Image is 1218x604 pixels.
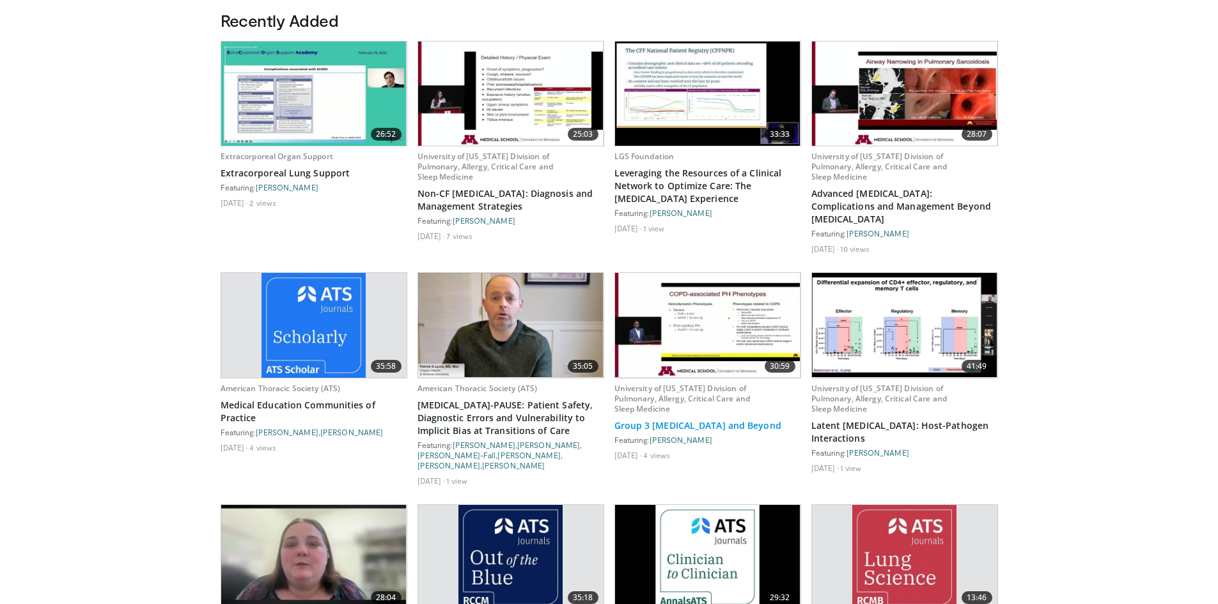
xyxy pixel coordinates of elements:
span: 29:32 [765,591,795,604]
a: [PERSON_NAME] [650,208,712,217]
a: Extracorporeal Lung Support [221,167,407,180]
a: [PERSON_NAME] [497,451,560,460]
a: [PERSON_NAME] [650,435,712,444]
img: e43de9f3-752f-487b-ac54-2dc6d3b0c6d0.620x360_q85_upscale.jpg [221,42,407,146]
img: 4b4a4afe-a384-41ea-b45d-8f1f4db810f1.620x360_q85_upscale.jpg [615,273,800,377]
div: Featuring: , [221,427,407,437]
li: 4 views [249,442,276,453]
a: Group 3 [MEDICAL_DATA] and Beyond [614,419,801,432]
li: [DATE] [811,463,839,473]
div: Featuring: [614,208,801,218]
a: 30:59 [615,273,800,377]
img: 5b1ba871-daf7-450a-93a5-140d4bd6a39c.620x360_q85_upscale.jpg [812,42,997,146]
span: 35:05 [568,360,598,373]
a: University of [US_STATE] Division of Pulmonary, Allergy, Critical Care and Sleep Medicine [811,151,947,182]
li: 1 view [446,476,467,486]
a: [PERSON_NAME] [320,428,383,437]
li: [DATE] [811,244,839,254]
img: 5db065f4-e50a-49d7-9e8e-38e9a2c83c04.620x360_q85_upscale.jpg [262,273,366,377]
li: [DATE] [614,223,642,233]
a: Advanced [MEDICAL_DATA]: Complications and Management Beyond [MEDICAL_DATA] [811,187,998,226]
span: 41:49 [962,360,992,373]
div: Featuring: [811,447,998,458]
a: 41:49 [812,273,997,377]
img: 2bc21256-a187-4838-b8f0-0d5ce8b13222.620x360_q85_upscale.jpg [615,42,800,146]
a: Extracorporeal Organ Support [221,151,333,162]
li: [DATE] [614,450,642,460]
li: 10 views [840,244,870,254]
a: [PERSON_NAME] [453,216,515,225]
div: Featuring: [811,228,998,238]
li: [DATE] [418,231,445,241]
div: Featuring: [221,182,407,192]
a: [PERSON_NAME] [453,440,515,449]
li: 1 view [643,223,664,233]
a: University of [US_STATE] Division of Pulmonary, Allergy, Critical Care and Sleep Medicine [418,151,553,182]
img: 2bf65db4-858e-4736-b841-6656b479197a.620x360_q85_upscale.jpg [418,42,604,146]
a: [MEDICAL_DATA]-PAUSE: Patient Safety, Diagnostic Errors and Vulnerability to Implicit Bias at Tra... [418,399,604,437]
a: Non-CF [MEDICAL_DATA]: Diagnosis and Management Strategies [418,187,604,213]
a: 35:05 [418,273,604,377]
img: bffe8b40-bf13-4a8c-8834-ab6d182916c7.620x360_q85_upscale.jpg [812,273,997,377]
span: 33:33 [765,128,795,141]
a: [PERSON_NAME] [847,229,909,238]
div: Featuring: [614,435,801,445]
a: University of [US_STATE] Division of Pulmonary, Allergy, Critical Care and Sleep Medicine [614,383,750,414]
span: 26:52 [371,128,402,141]
a: American Thoracic Society (ATS) [221,383,341,394]
li: [DATE] [221,197,248,208]
img: cd899cf6-5366-4ff8-9311-c9ef343c6b0a.620x360_q85_upscale.jpg [418,273,604,377]
li: 2 views [249,197,276,208]
a: 33:33 [615,42,800,146]
span: 35:18 [568,591,598,604]
span: 30:59 [765,360,795,373]
span: 13:46 [962,591,992,604]
span: 35:58 [371,360,402,373]
a: Leveraging the Resources of a Clinical Network to Optimize Care: The [MEDICAL_DATA] Experience [614,167,801,205]
a: [PERSON_NAME]-Fall [418,451,496,460]
li: [DATE] [418,476,445,486]
a: 28:07 [812,42,997,146]
a: [PERSON_NAME] [517,440,580,449]
li: [DATE] [221,442,248,453]
a: Medical Education Communities of Practice [221,399,407,424]
span: 25:03 [568,128,598,141]
a: 35:58 [221,273,407,377]
div: Featuring: , , , , , [418,440,604,470]
li: 7 views [446,231,472,241]
a: University of [US_STATE] Division of Pulmonary, Allergy, Critical Care and Sleep Medicine [811,383,947,414]
a: [PERSON_NAME] [418,461,480,470]
div: Featuring: [418,215,604,226]
a: 25:03 [418,42,604,146]
a: 26:52 [221,42,407,146]
h3: Recently Added [221,10,998,31]
a: [PERSON_NAME] [256,428,318,437]
li: 4 views [643,450,670,460]
a: [PERSON_NAME] [482,461,545,470]
span: 28:07 [962,128,992,141]
a: [PERSON_NAME] [256,183,318,192]
a: LGS Foundation [614,151,675,162]
a: [PERSON_NAME] [847,448,909,457]
li: 1 view [840,463,861,473]
span: 28:04 [371,591,402,604]
a: American Thoracic Society (ATS) [418,383,538,394]
a: Latent [MEDICAL_DATA]: Host-Pathogen Interactions [811,419,998,445]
